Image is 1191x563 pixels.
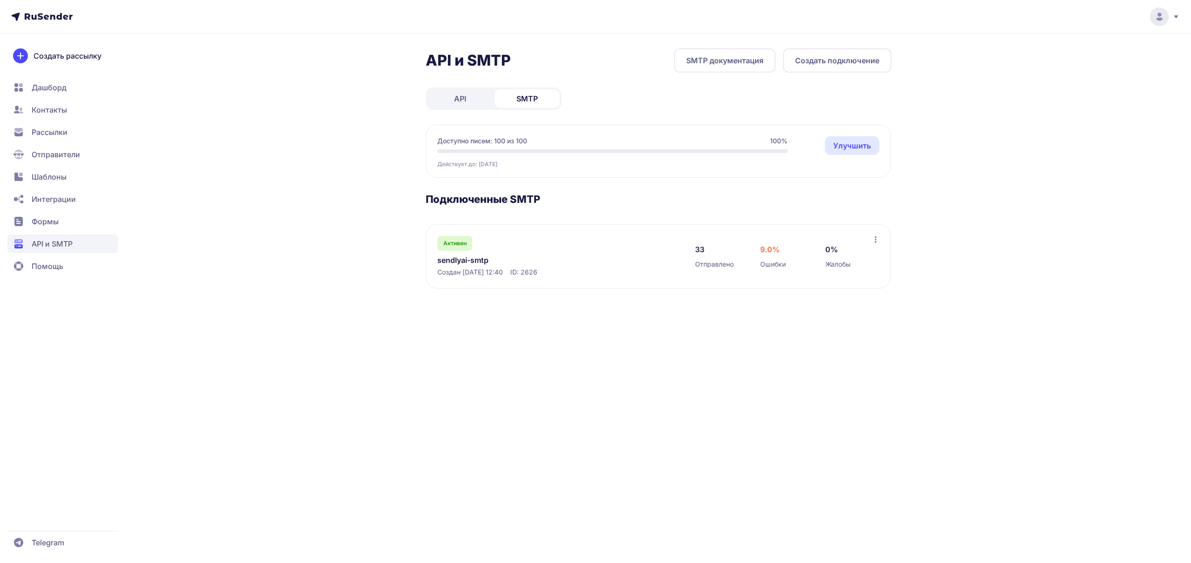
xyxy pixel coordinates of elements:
[783,48,891,73] button: Создать подключение
[32,127,67,138] span: Рассылки
[760,244,780,255] span: 9.0%
[32,238,73,249] span: API и SMTP
[437,268,503,277] span: Создан [DATE] 12:40
[426,193,891,206] h3: Подключенные SMTP
[825,260,850,269] span: Жалобы
[674,48,776,73] a: SMTP документация
[32,149,80,160] span: Отправители
[33,50,101,61] span: Создать рассылку
[32,194,76,205] span: Интеграции
[443,240,467,247] span: Активен
[428,89,493,108] a: API
[510,268,537,277] span: ID: 2626
[695,244,704,255] span: 33
[825,136,879,155] a: Улучшить
[770,136,788,146] span: 100%
[695,260,734,269] span: Отправлено
[32,171,67,182] span: Шаблоны
[7,533,118,552] a: Telegram
[454,93,466,104] span: API
[437,136,527,146] span: Доступно писем: 100 из 100
[760,260,786,269] span: Ошибки
[32,216,59,227] span: Формы
[825,244,838,255] span: 0%
[32,261,63,272] span: Помощь
[495,89,560,108] a: SMTP
[426,51,511,70] h2: API и SMTP
[32,82,67,93] span: Дашборд
[516,93,538,104] span: SMTP
[437,255,628,266] a: sendlyai-smtp
[437,161,497,168] span: Действует до: [DATE]
[32,537,64,548] span: Telegram
[32,104,67,115] span: Контакты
